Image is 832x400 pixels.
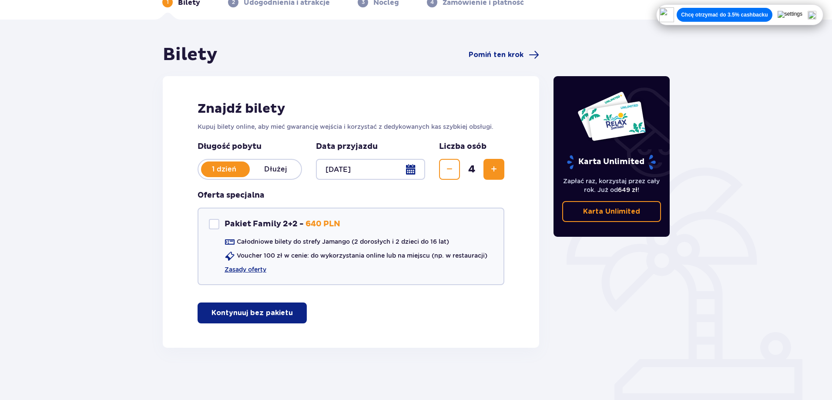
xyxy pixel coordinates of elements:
[462,163,482,176] span: 4
[198,101,504,117] h2: Znajdź bilety
[562,201,661,222] a: Karta Unlimited
[483,159,504,180] button: Zwiększ
[198,303,307,323] button: Kontynuuj bez pakietu
[316,141,378,152] p: Data przyjazdu
[439,141,486,152] p: Liczba osób
[577,91,646,141] img: Dwie karty całoroczne do Suntago z napisem 'UNLIMITED RELAX', na białym tle z tropikalnymi liśćmi...
[198,190,265,201] h3: Oferta specjalna
[198,165,250,174] p: 1 dzień
[562,177,661,194] p: Zapłać raz, korzystaj przez cały rok. Już od !
[305,219,340,229] p: 640 PLN
[163,44,218,66] h1: Bilety
[469,50,523,60] span: Pomiń ten krok
[237,251,487,260] p: Voucher 100 zł w cenie: do wykorzystania online lub na miejscu (np. w restauracji)
[566,155,657,170] p: Karta Unlimited
[618,186,637,193] span: 649 zł
[469,50,539,60] a: Pomiń ten krok
[250,165,301,174] p: Dłużej
[198,141,302,152] p: Długość pobytu
[211,308,293,318] p: Kontynuuj bez pakietu
[237,237,449,246] p: Całodniowe bilety do strefy Jamango (2 dorosłych i 2 dzieci do 16 lat)
[225,265,266,274] a: Zasady oferty
[198,122,504,131] p: Kupuj bilety online, aby mieć gwarancję wejścia i korzystać z dedykowanych kas szybkiej obsługi.
[583,207,640,216] p: Karta Unlimited
[439,159,460,180] button: Zmniejsz
[225,219,304,229] p: Pakiet Family 2+2 -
